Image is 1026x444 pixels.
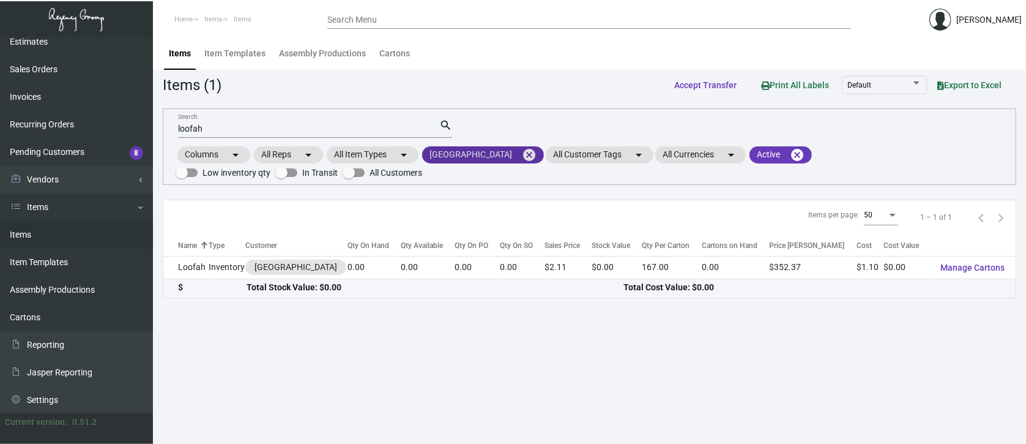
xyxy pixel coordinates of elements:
div: Stock Value [592,240,642,251]
mat-chip: All Currencies [655,146,746,164]
div: Qty On PO [455,240,500,251]
td: 0.00 [702,256,770,279]
span: Items [234,15,251,23]
div: 1 – 1 of 1 [920,212,952,223]
span: Manage Cartons [940,263,1005,273]
mat-icon: arrow_drop_down [396,148,411,162]
div: Qty On Hand [348,240,401,251]
mat-icon: search [439,118,452,133]
div: 0.51.2 [72,416,97,429]
div: Assembly Productions [279,47,366,60]
div: Items per page: [808,209,859,220]
mat-select: Items per page: [864,211,898,220]
mat-chip: Active [749,146,812,164]
div: Price [PERSON_NAME] [769,240,844,251]
button: Previous page [972,208,991,227]
td: $0.00 [883,256,931,279]
mat-icon: arrow_drop_down [724,148,738,162]
td: Loofah [163,256,209,279]
img: admin@bootstrapmaster.com [929,9,951,31]
span: In Transit [302,165,338,180]
div: Qty On SO [500,240,533,251]
button: Export to Excel [927,74,1011,96]
span: Print All Labels [761,80,829,90]
div: Cost Value [883,240,919,251]
span: Export to Excel [937,80,1002,90]
div: Cartons on Hand [702,240,757,251]
button: Next page [991,208,1011,227]
span: Accept Transfer [674,80,737,90]
mat-icon: cancel [790,148,805,162]
div: Name [178,240,197,251]
mat-icon: arrow_drop_down [631,148,646,162]
mat-icon: cancel [522,148,537,162]
div: Cartons on Hand [702,240,770,251]
td: 0.00 [500,256,545,279]
div: Total Cost Value: $0.00 [624,281,1001,294]
div: Total Stock Value: $0.00 [247,281,623,294]
span: Items [204,15,222,23]
button: Accept Transfer [664,74,746,96]
span: Default [847,81,871,89]
div: Qty Per Carton [642,240,690,251]
mat-chip: All Reps [254,146,323,164]
td: $1.10 [857,256,883,279]
th: Customer [245,235,348,256]
span: Low inventory qty [203,165,270,180]
div: Sales Price [545,240,580,251]
mat-chip: [GEOGRAPHIC_DATA] [422,146,544,164]
div: Stock Value [592,240,631,251]
div: Cartons [379,47,410,60]
div: Qty On PO [455,240,488,251]
td: 167.00 [642,256,702,279]
td: 0.00 [455,256,500,279]
mat-chip: Columns [177,146,250,164]
div: Qty Available [401,240,455,251]
div: Cost [857,240,872,251]
div: Item Templates [204,47,266,60]
div: Items [169,47,191,60]
div: [GEOGRAPHIC_DATA] [255,261,337,274]
div: Qty Available [401,240,443,251]
mat-icon: arrow_drop_down [301,148,316,162]
td: 0.00 [401,256,455,279]
div: $ [178,281,247,294]
td: 0.00 [348,256,401,279]
td: $2.11 [545,256,592,279]
td: Inventory [209,256,245,279]
div: [PERSON_NAME] [956,13,1022,26]
div: Sales Price [545,240,592,251]
div: Type [209,240,245,251]
button: Print All Labels [751,73,839,96]
mat-chip: All Item Types [327,146,418,164]
span: Home [174,15,193,23]
div: Items (1) [163,74,221,96]
div: Name [178,240,209,251]
mat-icon: arrow_drop_down [228,148,243,162]
button: Manage Cartons [931,257,1014,279]
td: $352.37 [769,256,857,279]
div: Cost [857,240,883,251]
div: Type [209,240,225,251]
div: Qty On Hand [348,240,389,251]
span: All Customers [370,165,422,180]
div: Qty On SO [500,240,545,251]
mat-chip: All Customer Tags [546,146,653,164]
div: Current version: [5,416,67,429]
div: Cost Value [883,240,931,251]
div: Price [PERSON_NAME] [769,240,857,251]
span: 50 [864,211,872,219]
td: $0.00 [592,256,642,279]
div: Qty Per Carton [642,240,702,251]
